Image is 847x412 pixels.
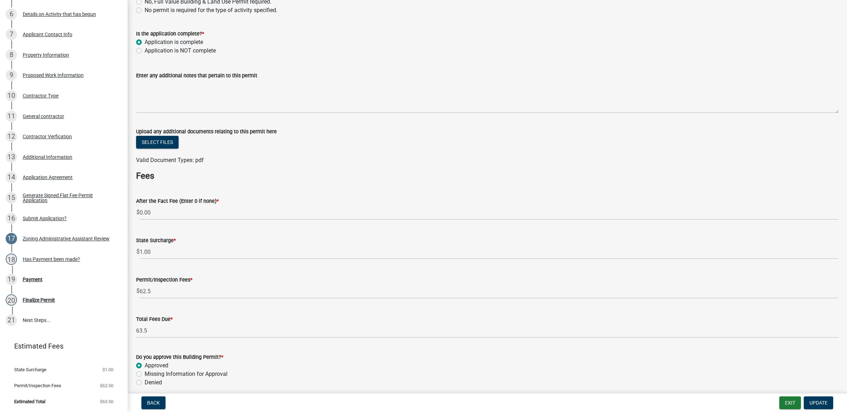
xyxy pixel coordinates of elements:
div: 10 [6,90,17,101]
div: 19 [6,274,17,285]
label: State Surcharge [136,238,176,243]
span: State Surcharge [14,367,46,372]
span: $ [136,245,140,259]
div: Contractor Verfication [23,134,72,139]
label: Denied [145,378,162,387]
strong: Fees [136,171,154,181]
label: Upload any additional documents relating to this permit here [136,129,277,134]
div: Zoning Administrative Assistant Review [23,236,110,241]
div: 11 [6,111,17,122]
span: Estimated Total [14,399,45,404]
span: Back [147,400,160,406]
label: Application is NOT complete [145,46,216,55]
div: Proposed Work Information [23,73,84,78]
label: No permit is required for the type of activity specified. [145,6,277,15]
button: Exit [779,396,801,409]
div: Finalize Permit [23,297,55,302]
div: 7 [6,29,17,40]
div: Generate Signed Flat Fee Permit Application [23,193,116,203]
div: 15 [6,192,17,204]
div: General contractor [23,114,64,119]
span: $62.50 [100,383,113,388]
a: Estimated Fees [6,339,116,353]
div: 13 [6,151,17,163]
div: 6 [6,9,17,20]
div: Additional Information [23,155,72,160]
span: $ [136,284,140,299]
div: Property Information [23,52,69,57]
div: Payment [23,277,43,282]
span: $1.00 [102,367,113,372]
div: 21 [6,314,17,326]
div: Contractor Type [23,93,58,98]
div: 8 [6,49,17,61]
label: Permit/Inspection Fees [136,278,192,283]
div: 18 [6,254,17,265]
label: Do you approve this Building Permit? [136,355,223,360]
div: Submit Application? [23,216,67,221]
label: Application is complete [145,38,203,46]
label: After the Fact Fee (Enter 0 if none) [136,199,219,204]
div: 16 [6,213,17,224]
button: Select files [136,136,179,149]
span: Permit/Inspection Fees [14,383,61,388]
span: Update [809,400,828,406]
div: 14 [6,172,17,183]
div: Has Payment been made? [23,257,80,262]
div: 12 [6,131,17,142]
label: Missing Information for Approval [145,370,228,378]
button: Back [141,396,166,409]
div: 20 [6,294,17,306]
div: 17 [6,233,17,244]
span: $63.50 [100,399,113,404]
label: Total Fees Due [136,317,173,322]
span: $ [136,205,140,220]
div: Application Agreement [23,175,73,180]
span: Valid Document Types: pdf [136,157,204,163]
div: 9 [6,69,17,81]
label: Approved [145,361,168,370]
label: Is the application complete? [136,32,204,37]
button: Update [804,396,833,409]
div: Details on Activity that has begun [23,12,96,17]
label: Enter any additional notes that pertain to this permit [136,73,257,78]
div: Applicant Contact Info [23,32,72,37]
